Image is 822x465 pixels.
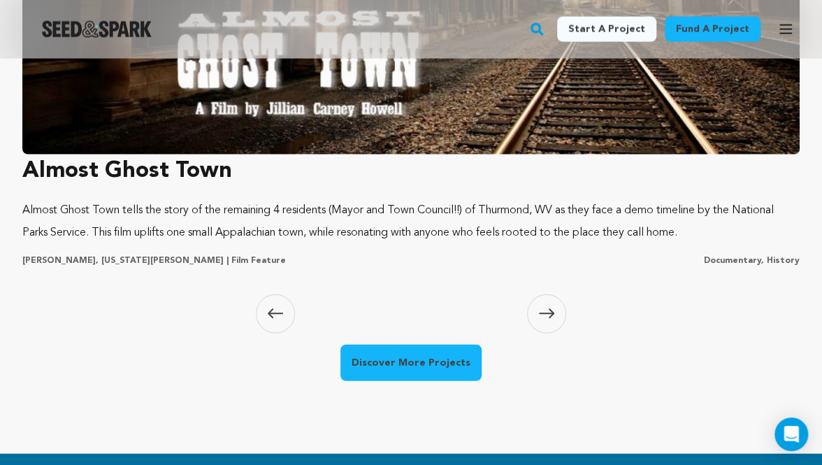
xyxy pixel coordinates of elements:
[22,257,229,265] span: [PERSON_NAME], [US_STATE][PERSON_NAME] |
[231,257,286,265] span: Film Feature
[774,417,808,451] div: Open Intercom Messenger
[665,17,760,42] a: Fund a project
[22,199,800,244] p: Almost Ghost Town tells the story of the remaining 4 residents (Mayor and Town Council!!) of Thur...
[22,155,800,188] h3: Almost Ghost Town
[704,255,800,266] p: Documentary, History
[340,345,482,381] a: Discover More Projects
[42,21,152,38] img: Seed&Spark Logo Dark Mode
[557,17,656,42] a: Start a project
[42,21,152,38] a: Seed&Spark Homepage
